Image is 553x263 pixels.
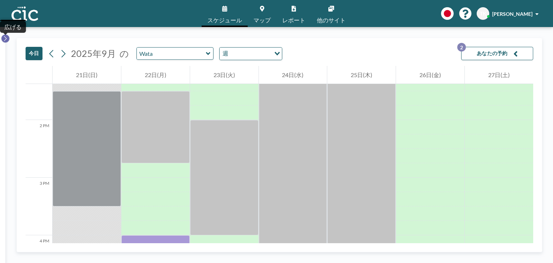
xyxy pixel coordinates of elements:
span: [PERSON_NAME] [492,11,532,17]
div: 26日(金) [396,66,464,84]
p: 2 [457,43,466,52]
div: Search for option [220,48,282,60]
span: TK [480,10,486,17]
div: 23日(火) [190,66,258,84]
div: 21日(日) [53,66,121,84]
div: 広げる [4,23,22,31]
img: organization-logo [12,6,38,21]
div: 2 PM [26,120,52,178]
button: あなたの予約2 [461,47,533,60]
span: 他のサイト [317,17,346,23]
div: 1 PM [26,62,52,120]
span: の [120,48,129,59]
div: 25日(木) [327,66,396,84]
input: Search for option [230,49,270,58]
div: 27日(土) [465,66,533,84]
div: 3 PM [26,178,52,235]
input: Wata [137,48,206,59]
span: 2025年9月 [71,48,116,59]
button: 今日 [26,47,42,60]
span: スケジュール [207,17,242,23]
div: 22日(月) [121,66,190,84]
span: レポート [282,17,305,23]
div: 24日(水) [259,66,327,84]
span: 週 [221,49,230,58]
span: マップ [253,17,271,23]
